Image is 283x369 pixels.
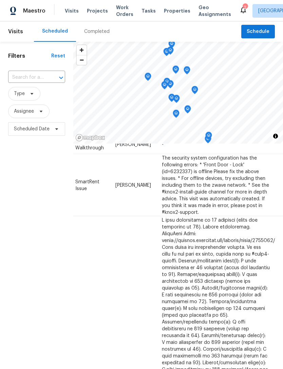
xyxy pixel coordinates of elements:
[75,134,105,142] a: Mapbox homepage
[271,132,280,140] button: Toggle attribution
[23,7,45,14] span: Maestro
[191,86,198,96] div: Map marker
[75,179,99,191] span: SmartRent Issue
[115,142,151,147] span: [PERSON_NAME]
[65,7,79,14] span: Visits
[163,48,170,58] div: Map marker
[168,94,175,104] div: Map marker
[84,28,110,35] div: Completed
[168,40,175,51] div: Map marker
[116,4,133,18] span: Work Orders
[8,72,46,83] input: Search for an address...
[8,24,23,39] span: Visits
[164,7,190,14] span: Properties
[14,90,25,97] span: Type
[167,80,174,91] div: Map marker
[247,27,269,36] span: Schedule
[184,66,190,77] div: Map marker
[173,95,180,105] div: Map marker
[42,28,68,35] div: Scheduled
[164,78,170,88] div: Map marker
[161,81,168,92] div: Map marker
[14,126,50,132] span: Scheduled Date
[8,53,51,59] h1: Filters
[56,73,66,82] button: Open
[77,55,87,65] button: Zoom out
[167,47,174,57] div: Map marker
[205,132,212,142] div: Map marker
[145,73,151,83] div: Map marker
[184,105,191,116] div: Map marker
[14,108,34,115] span: Assignee
[199,4,231,18] span: Geo Assignments
[172,66,179,76] div: Map marker
[51,53,65,59] div: Reset
[241,25,275,39] button: Schedule
[141,8,156,13] span: Tasks
[173,110,180,120] div: Map marker
[77,45,87,55] button: Zoom in
[162,142,164,147] span: -
[75,139,104,150] span: In-Person Walkthrough
[273,132,278,140] span: Toggle attribution
[243,4,247,11] div: 2
[115,183,151,187] span: [PERSON_NAME]
[205,135,211,146] div: Map marker
[87,7,108,14] span: Projects
[162,155,269,215] span: The security system configuration has the following errors: * 'Front Door - Lock' (id=6232337) is...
